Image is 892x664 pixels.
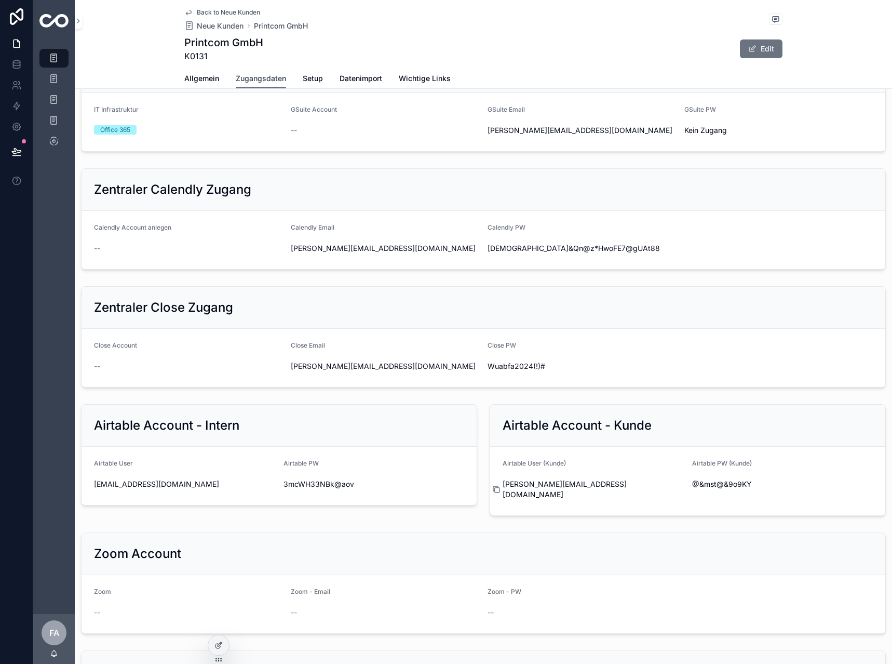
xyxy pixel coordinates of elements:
[184,69,219,90] a: Allgemein
[684,105,716,113] span: GSuite PW
[488,588,521,595] span: Zoom - PW
[291,588,330,595] span: Zoom - Email
[488,223,525,231] span: Calendly PW
[94,459,133,467] span: Airtable User
[399,73,451,84] span: Wichtige Links
[303,69,323,90] a: Setup
[94,546,181,562] h2: Zoom Account
[94,105,139,113] span: IT Infrastruktur
[340,73,382,84] span: Datenimport
[94,479,275,489] span: [EMAIL_ADDRESS][DOMAIN_NAME]
[488,607,494,618] span: --
[184,50,263,62] span: K0131
[197,21,244,31] span: Neue Kunden
[488,361,676,371] span: Wuabfa2024(!)#
[184,21,244,31] a: Neue Kunden
[488,341,516,349] span: Close PW
[283,479,465,489] span: 3mcWH33NBk@aov
[692,459,752,467] span: Airtable PW (Kunde)
[94,299,233,316] h2: Zentraler Close Zugang
[291,125,297,136] span: --
[94,243,100,254] span: --
[340,69,382,90] a: Datenimport
[94,361,100,371] span: --
[100,125,130,135] div: Office 365
[33,42,75,614] div: scrollable content
[488,125,676,136] span: [PERSON_NAME][EMAIL_ADDRESS][DOMAIN_NAME]
[503,417,652,434] h2: Airtable Account - Kunde
[197,8,260,17] span: Back to Neue Kunden
[291,105,337,113] span: GSuite Account
[94,341,137,349] span: Close Account
[254,21,308,31] a: Printcom GmbH
[283,459,319,467] span: Airtable PW
[503,479,684,500] span: [PERSON_NAME][EMAIL_ADDRESS][DOMAIN_NAME]
[291,243,479,254] span: [PERSON_NAME][EMAIL_ADDRESS][DOMAIN_NAME]
[94,417,239,434] h2: Airtable Account - Intern
[488,243,676,254] span: [DEMOGRAPHIC_DATA]&Qn@z*HwoFE7@gUAt88
[488,105,525,113] span: GSuite Email
[94,607,100,618] span: --
[291,607,297,618] span: --
[740,39,782,58] button: Edit
[236,69,286,89] a: Zugangsdaten
[236,73,286,84] span: Zugangsdaten
[184,73,219,84] span: Allgemein
[692,479,873,489] span: @&mst@&9o9KY
[291,223,334,231] span: Calendly Email
[94,223,171,231] span: Calendly Account anlegen
[291,361,479,371] span: [PERSON_NAME][EMAIL_ADDRESS][DOMAIN_NAME]
[184,8,260,17] a: Back to Neue Kunden
[94,181,251,198] h2: Zentraler Calendly Zugang
[184,35,263,50] h1: Printcom GmbH
[303,73,323,84] span: Setup
[684,125,873,136] span: Kein Zugang
[94,588,111,595] span: Zoom
[503,459,566,467] span: Airtable User (Kunde)
[39,14,69,28] img: App logo
[399,69,451,90] a: Wichtige Links
[291,341,325,349] span: Close Email
[49,627,59,639] span: FA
